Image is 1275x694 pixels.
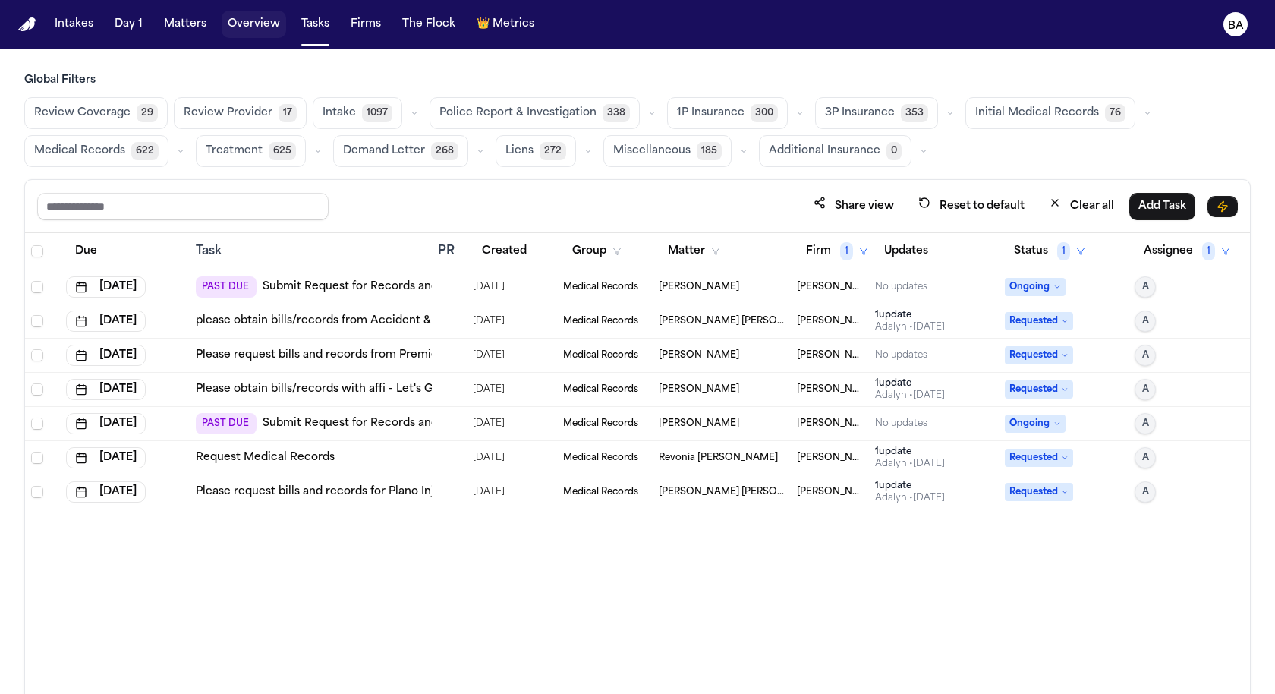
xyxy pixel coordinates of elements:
[323,106,356,121] span: Intake
[396,11,461,38] button: The Flock
[343,144,425,159] span: Demand Letter
[505,144,534,159] span: Liens
[769,144,880,159] span: Additional Insurance
[886,142,902,160] span: 0
[313,97,402,129] button: Intake1097
[909,192,1034,220] button: Reset to default
[1207,196,1238,217] button: Immediate Task
[196,135,306,167] button: Treatment625
[431,142,458,160] span: 268
[439,106,597,121] span: Police Report & Investigation
[1105,104,1125,122] span: 76
[471,11,540,38] button: crownMetrics
[1040,192,1123,220] button: Clear all
[24,97,168,129] button: Review Coverage29
[496,135,576,167] button: Liens272
[430,97,640,129] button: Police Report & Investigation338
[206,144,263,159] span: Treatment
[174,97,307,129] button: Review Provider17
[333,135,468,167] button: Demand Letter268
[345,11,387,38] button: Firms
[279,104,297,122] span: 17
[18,17,36,32] img: Finch Logo
[137,104,158,122] span: 29
[295,11,335,38] button: Tasks
[184,106,272,121] span: Review Provider
[759,135,911,167] button: Additional Insurance0
[222,11,286,38] button: Overview
[825,106,895,121] span: 3P Insurance
[66,481,146,503] button: [DATE]
[815,97,938,129] button: 3P Insurance353
[24,135,168,167] button: Medical Records622
[965,97,1135,129] button: Initial Medical Records76
[18,17,36,32] a: Home
[677,106,745,121] span: 1P Insurance
[540,142,566,160] span: 272
[269,142,296,160] span: 625
[34,106,131,121] span: Review Coverage
[1129,193,1195,220] button: Add Task
[49,11,99,38] button: Intakes
[131,142,159,160] span: 622
[34,144,125,159] span: Medical Records
[109,11,149,38] button: Day 1
[613,144,691,159] span: Miscellaneous
[751,104,778,122] span: 300
[158,11,212,38] button: Matters
[603,104,630,122] span: 338
[901,104,928,122] span: 353
[975,106,1099,121] span: Initial Medical Records
[24,73,1251,88] h3: Global Filters
[697,142,722,160] span: 185
[667,97,788,129] button: 1P Insurance300
[362,104,392,122] span: 1097
[603,135,732,167] button: Miscellaneous185
[804,192,903,220] button: Share view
